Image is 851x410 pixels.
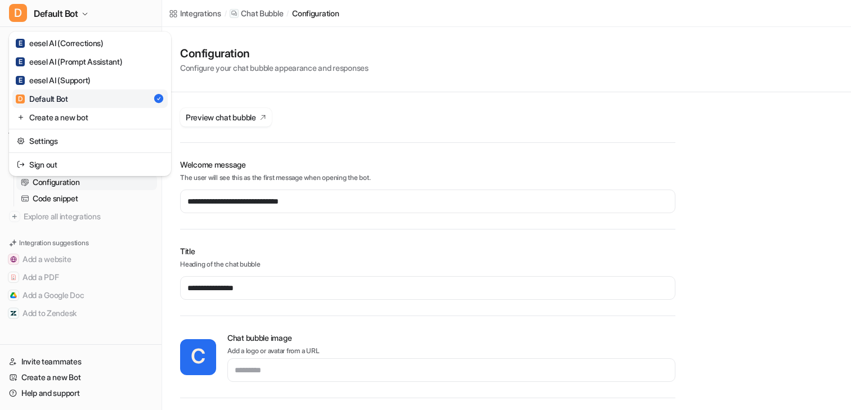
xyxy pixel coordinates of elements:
[16,39,25,48] span: E
[34,6,78,21] span: Default Bot
[12,108,168,127] a: Create a new bot
[12,155,168,174] a: Sign out
[16,74,91,86] div: eesel AI (Support)
[12,132,168,150] a: Settings
[17,135,25,147] img: reset
[17,111,25,123] img: reset
[9,31,171,176] div: DDefault Bot
[16,57,25,66] span: E
[16,94,25,103] span: D
[17,159,25,170] img: reset
[16,37,104,49] div: eesel AI (Corrections)
[16,76,25,85] span: E
[16,93,68,105] div: Default Bot
[9,4,27,22] span: D
[16,56,122,67] div: eesel AI (Prompt Assistant)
